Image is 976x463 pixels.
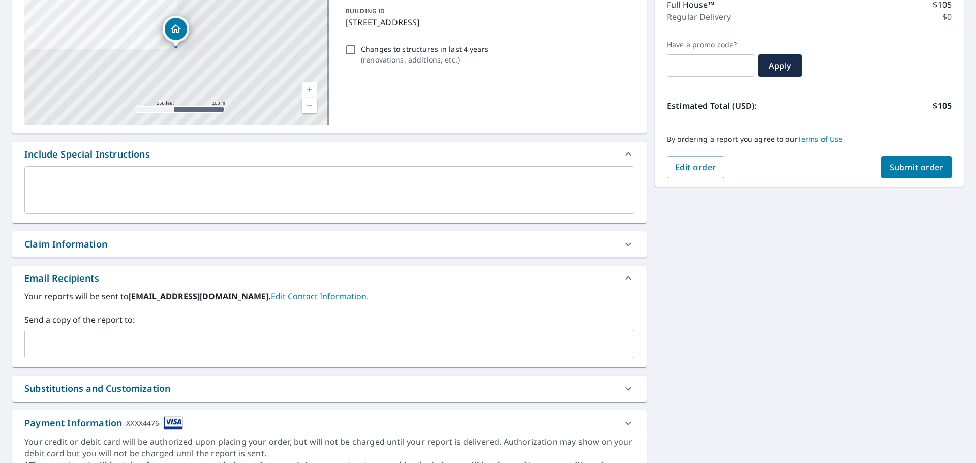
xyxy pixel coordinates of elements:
label: Have a promo code? [667,40,754,49]
div: Email Recipients [12,266,647,290]
img: cardImage [164,416,183,430]
p: $0 [942,11,952,23]
p: BUILDING ID [346,7,385,15]
label: Send a copy of the report to: [24,314,634,326]
label: Your reports will be sent to [24,290,634,302]
div: Include Special Instructions [24,147,150,161]
p: [STREET_ADDRESS] [346,16,630,28]
a: EditContactInfo [271,291,369,302]
span: Apply [767,60,794,71]
span: Submit order [890,162,944,173]
b: [EMAIL_ADDRESS][DOMAIN_NAME]. [129,291,271,302]
div: Email Recipients [24,271,99,285]
div: XXXX4476 [126,416,159,430]
a: Current Level 17, Zoom In [302,82,317,98]
button: Apply [758,54,802,77]
a: Current Level 17, Zoom Out [302,98,317,113]
p: By ordering a report you agree to our [667,135,952,144]
button: Submit order [881,156,952,178]
p: Changes to structures in last 4 years [361,44,489,54]
p: $105 [933,100,952,112]
p: Regular Delivery [667,11,731,23]
div: Claim Information [24,237,107,251]
div: Your credit or debit card will be authorized upon placing your order, but will not be charged unt... [24,436,634,459]
div: Claim Information [12,231,647,257]
button: Edit order [667,156,724,178]
p: Estimated Total (USD): [667,100,809,112]
span: Edit order [675,162,716,173]
a: Terms of Use [798,134,843,144]
div: Substitutions and Customization [12,376,647,402]
div: Substitutions and Customization [24,382,170,395]
p: ( renovations, additions, etc. ) [361,54,489,65]
div: Payment InformationXXXX4476cardImage [12,410,647,436]
div: Include Special Instructions [12,142,647,166]
div: Payment Information [24,416,183,430]
div: Dropped pin, building 1, Residential property, 2666 Primrose Dr Richardson, TX 75082 [163,16,189,47]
